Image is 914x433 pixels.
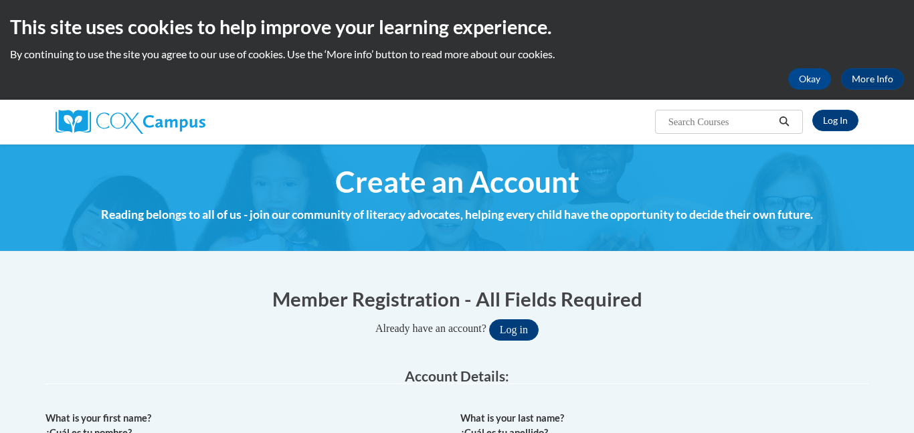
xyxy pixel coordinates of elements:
[10,47,904,62] p: By continuing to use the site you agree to our use of cookies. Use the ‘More info’ button to read...
[56,110,205,134] img: Cox Campus
[788,68,831,90] button: Okay
[10,13,904,40] h2: This site uses cookies to help improve your learning experience.
[405,367,509,384] span: Account Details:
[45,285,869,313] h1: Member Registration - All Fields Required
[667,114,774,130] input: Search Courses
[375,323,486,334] span: Already have an account?
[335,164,579,199] span: Create an Account
[841,68,904,90] a: More Info
[774,114,794,130] button: Search
[489,319,539,341] button: Log in
[812,110,858,131] a: Log In
[45,206,869,224] h4: Reading belongs to all of us - join our community of literacy advocates, helping every child have...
